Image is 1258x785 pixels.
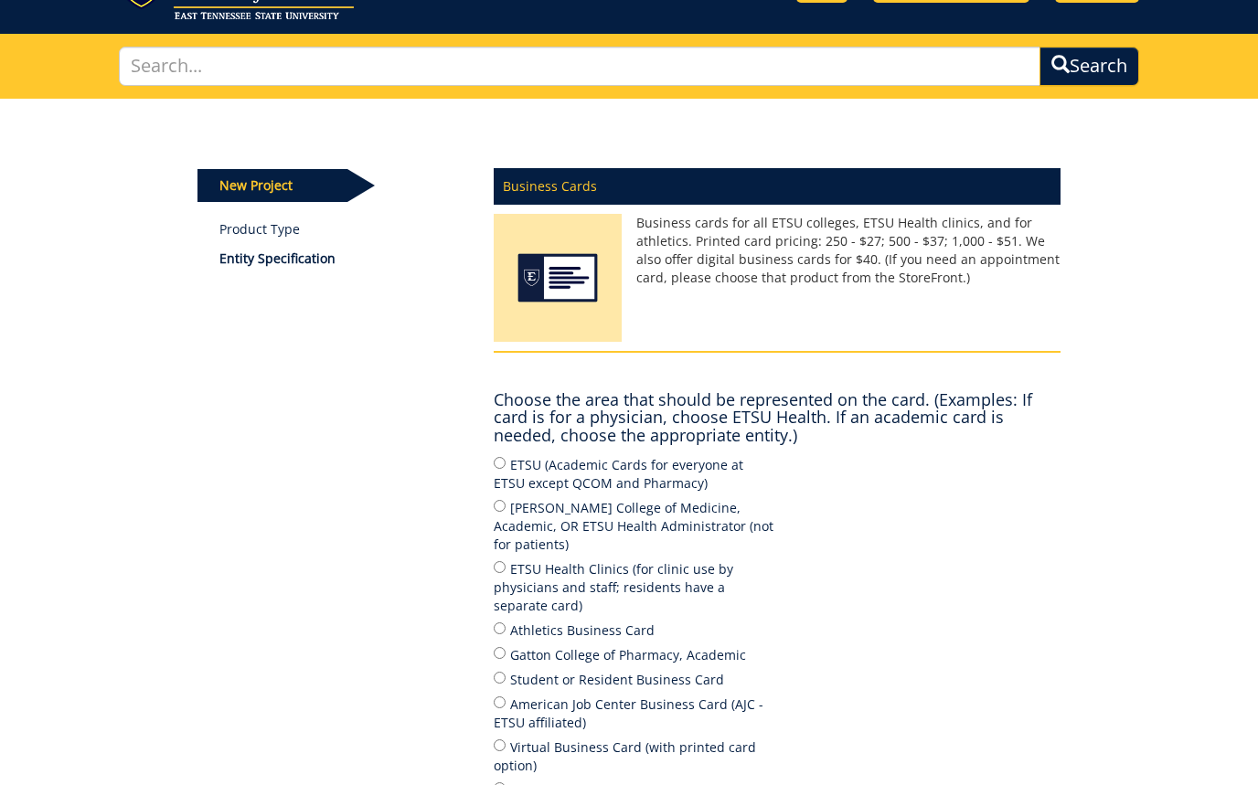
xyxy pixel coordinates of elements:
[494,214,622,351] img: Business Cards
[494,561,506,573] input: ETSU Health Clinics (for clinic use by physicians and staff; residents have a separate card)
[494,454,777,493] label: ETSU (Academic Cards for everyone at ETSU except QCOM and Pharmacy)
[494,500,506,512] input: [PERSON_NAME] College of Medicine, Academic, OR ETSU Health Administrator (not for patients)
[1039,47,1139,86] button: Search
[219,249,467,268] p: Entity Specification
[494,739,506,751] input: Virtual Business Card (with printed card option)
[494,694,777,732] label: American Job Center Business Card (AJC - ETSU affiliated)
[494,647,506,659] input: Gatton College of Pharmacy, Academic
[197,169,347,202] p: New Project
[494,168,1061,205] p: Business Cards
[494,672,506,684] input: Student or Resident Business Card
[494,620,777,640] label: Athletics Business Card
[494,558,777,615] label: ETSU Health Clinics (for clinic use by physicians and staff; residents have a separate card)
[494,391,1061,445] h4: Choose the area that should be represented on the card. (Examples: If card is for a physician, ch...
[494,669,777,689] label: Student or Resident Business Card
[494,644,777,664] label: Gatton College of Pharmacy, Academic
[494,622,506,634] input: Athletics Business Card
[119,47,1041,86] input: Search...
[494,214,1061,287] p: Business cards for all ETSU colleges, ETSU Health clinics, and for athletics. Printed card pricin...
[494,737,777,775] label: Virtual Business Card (with printed card option)
[494,696,506,708] input: American Job Center Business Card (AJC - ETSU affiliated)
[494,457,506,469] input: ETSU (Academic Cards for everyone at ETSU except QCOM and Pharmacy)
[219,220,467,239] a: Product Type
[494,497,777,554] label: [PERSON_NAME] College of Medicine, Academic, OR ETSU Health Administrator (not for patients)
